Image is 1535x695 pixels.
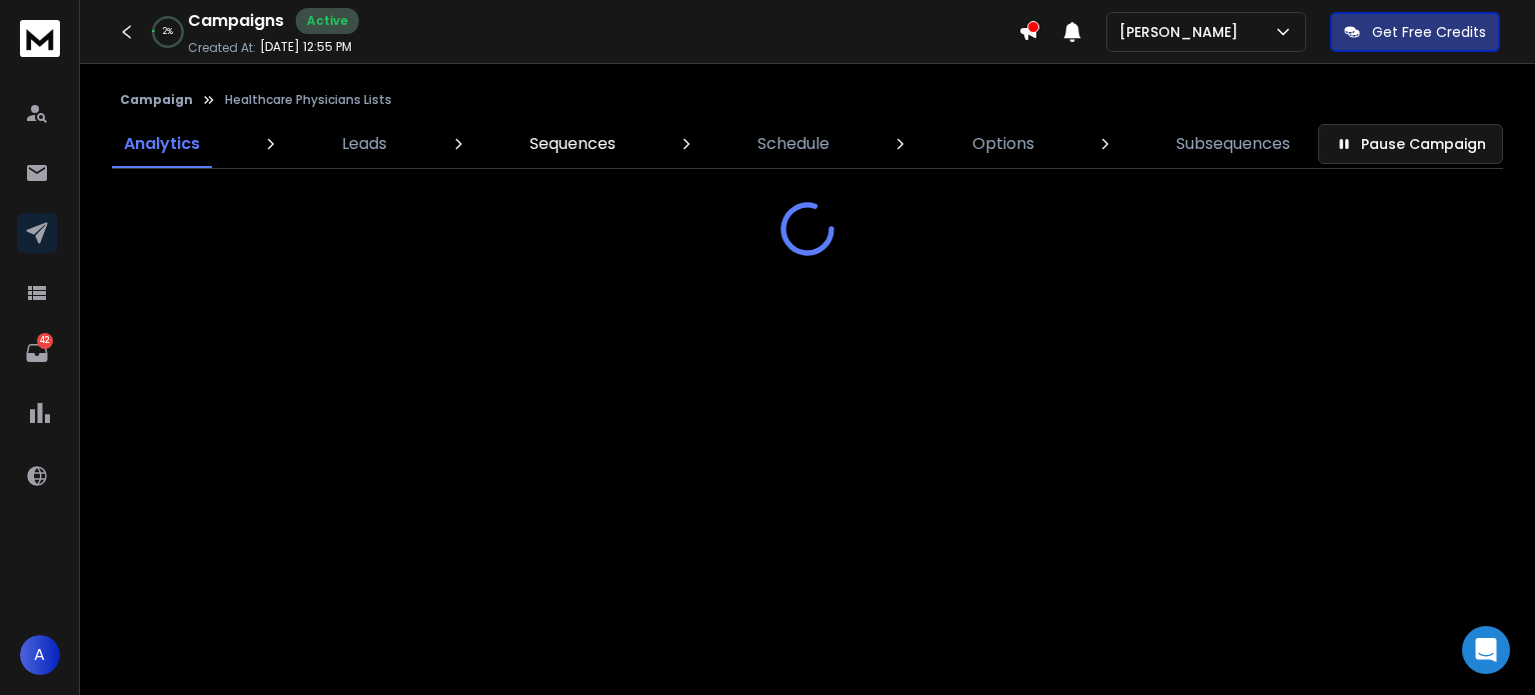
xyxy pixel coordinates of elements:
p: [PERSON_NAME] [1119,22,1246,42]
p: Options [972,132,1034,156]
p: Subsequences [1176,132,1290,156]
button: Pause Campaign [1318,124,1503,164]
p: Leads [342,132,387,156]
img: logo [20,20,60,57]
div: Active [296,8,359,34]
p: Healthcare Physicians Lists [225,92,392,108]
button: Campaign [120,92,193,108]
a: Options [960,120,1046,168]
a: Sequences [518,120,628,168]
button: A [20,635,60,675]
p: Created At: [188,40,256,56]
div: Open Intercom Messenger [1462,626,1510,674]
p: Sequences [530,132,616,156]
p: [DATE] 12:55 PM [260,39,352,55]
p: Schedule [758,132,829,156]
p: 2 % [163,26,173,38]
a: Schedule [746,120,841,168]
a: Analytics [112,120,212,168]
a: Subsequences [1164,120,1302,168]
a: Leads [330,120,399,168]
p: Analytics [124,132,200,156]
a: 42 [17,333,57,373]
p: 42 [37,333,53,349]
p: Get Free Credits [1372,22,1486,42]
h1: Campaigns [188,9,284,33]
button: Get Free Credits [1330,12,1500,52]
